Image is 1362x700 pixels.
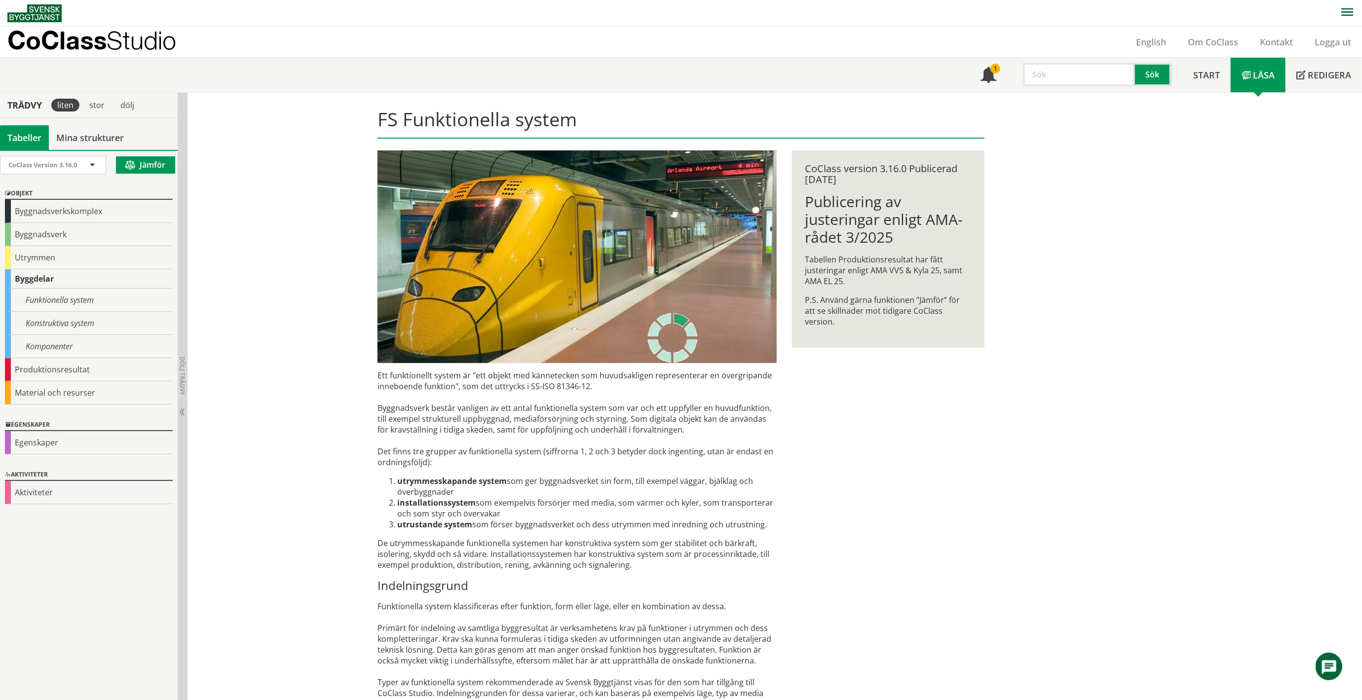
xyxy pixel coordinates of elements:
div: Aktiviteter [5,481,173,504]
strong: installationssystem [397,497,476,508]
a: Redigera [1286,58,1362,92]
div: Byggnadsverk [5,223,173,246]
a: Läsa [1231,58,1286,92]
p: P.S. Använd gärna funktionen ”Jämför” för att se skillnader mot tidigare CoClass version. [805,295,971,327]
div: Utrymmen [5,246,173,269]
li: som exempelvis försörjer med media, som värmer och kyler, som trans­porterar och som styr och öve... [397,497,777,519]
div: liten [51,99,79,111]
div: Byggdelar [5,269,173,289]
button: Sök [1135,63,1172,86]
li: som ger byggnadsverket sin form, till exempel väggar, bjälklag och överbyggnader [397,476,777,497]
span: CoClass Version 3.16.0 [8,160,77,169]
p: Tabellen Produktionsresultat har fått justeringar enligt AMA VVS & Kyla 25, samt AMA EL 25. [805,254,971,287]
div: 1 [990,64,1000,74]
p: CoClass [7,35,176,46]
strong: utrymmesskapande system [397,476,507,486]
img: arlanda-express-2.jpg [378,150,777,363]
img: Svensk Byggtjänst [7,4,62,22]
div: Produktionsresultat [5,358,173,381]
span: Läsa [1253,69,1275,81]
div: Egenskaper [5,419,173,431]
div: Trädvy [2,100,47,111]
div: Konstruktiva system [5,312,173,335]
img: Laddar [648,313,697,363]
strong: utrustande system [397,519,472,530]
span: Notifikationer [981,68,996,84]
div: Komponenter [5,335,173,358]
span: Start [1193,69,1220,81]
a: CoClassStudio [7,27,197,57]
h3: Indelningsgrund [378,578,777,593]
span: Studio [107,26,176,55]
button: Jämför [116,156,175,174]
div: dölj [114,99,140,111]
div: Byggnadsverkskomplex [5,200,173,223]
div: CoClass version 3.16.0 Publicerad [DATE] [805,163,971,185]
div: Material och resurser [5,381,173,405]
a: Start [1182,58,1231,92]
div: stor [83,99,111,111]
a: Om CoClass [1177,36,1249,48]
a: English [1125,36,1177,48]
div: Egenskaper [5,431,173,454]
div: Aktiviteter [5,469,173,481]
li: som förser byggnadsverket och dess utrymmen med inredning och utrustning. [397,519,777,530]
span: Redigera [1308,69,1351,81]
input: Sök [1023,63,1135,86]
span: Dölj trädvy [178,357,187,395]
h1: Publicering av justeringar enligt AMA-rådet 3/2025 [805,193,971,246]
a: Mina strukturer [49,125,131,150]
a: Logga ut [1304,36,1362,48]
div: Objekt [5,188,173,200]
a: Kontakt [1249,36,1304,48]
h1: FS Funktionella system [378,108,984,139]
div: Funktionella system [5,289,173,312]
a: 1 [970,58,1007,92]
